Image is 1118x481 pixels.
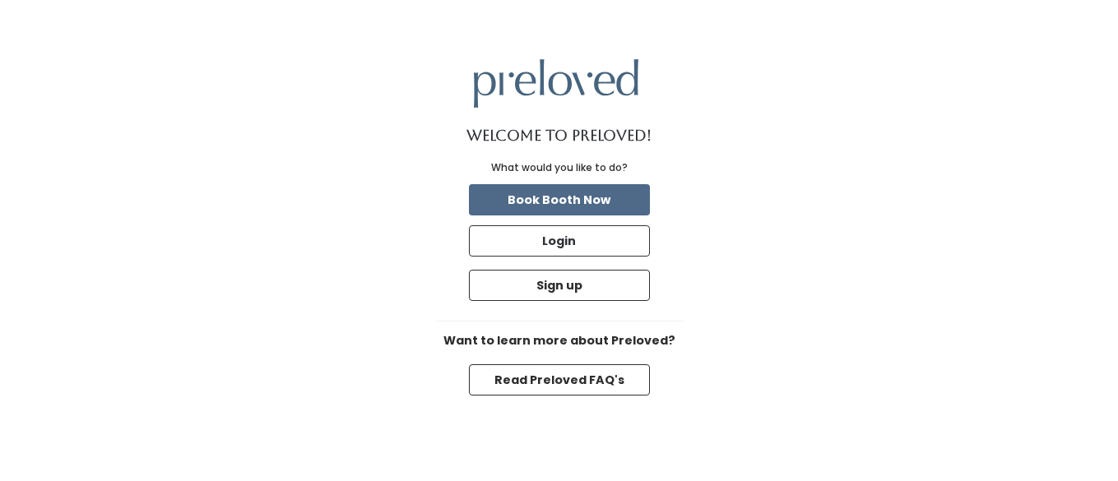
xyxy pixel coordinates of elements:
[466,127,652,144] h1: Welcome to Preloved!
[469,225,650,257] button: Login
[469,364,650,395] button: Read Preloved FAQ's
[491,160,628,175] div: What would you like to do?
[474,59,638,108] img: preloved logo
[466,222,653,260] a: Login
[436,335,683,348] h6: Want to learn more about Preloved?
[466,266,653,304] a: Sign up
[469,184,650,215] button: Book Booth Now
[469,270,650,301] button: Sign up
